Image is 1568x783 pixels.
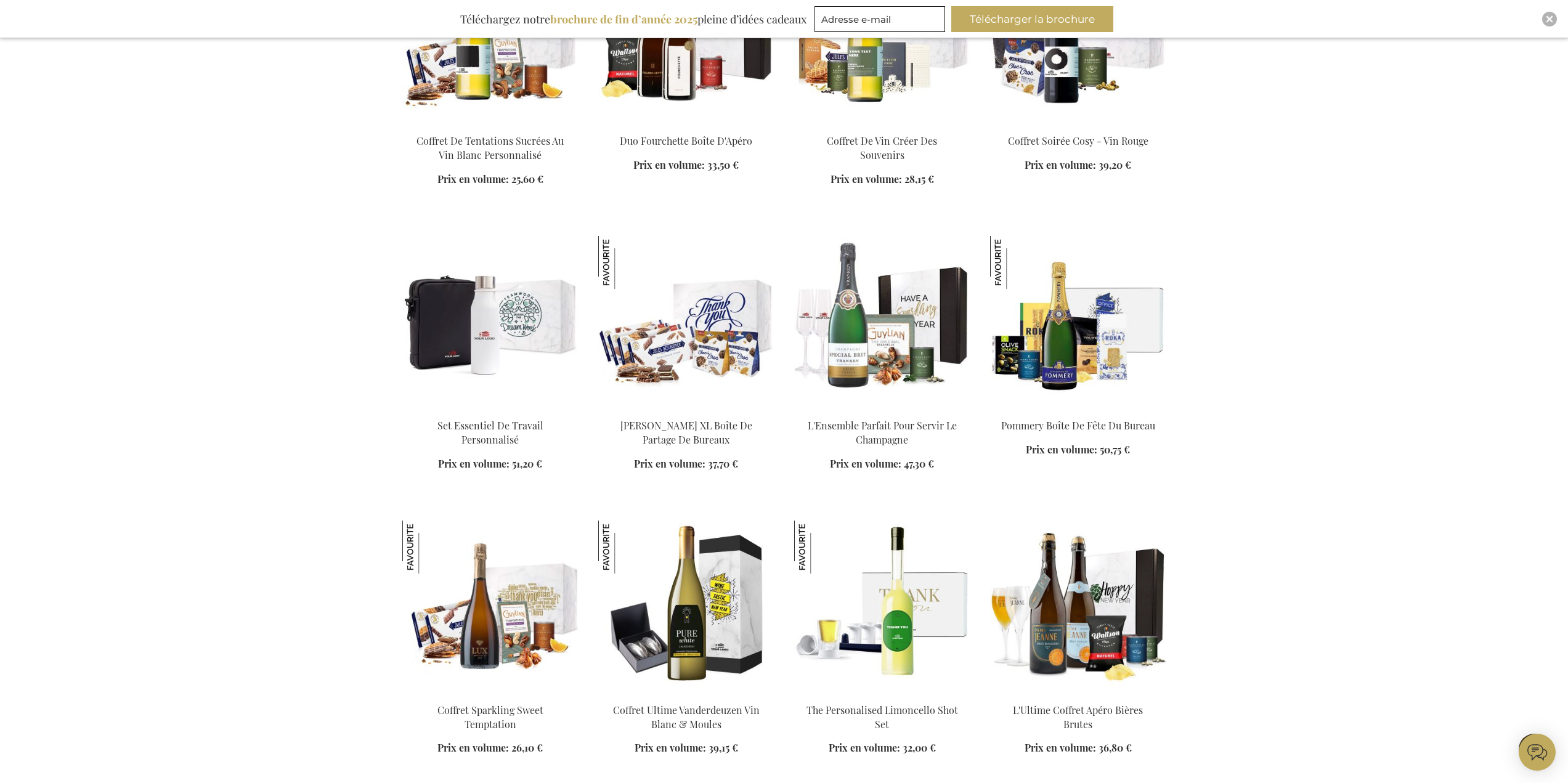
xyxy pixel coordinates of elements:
[402,521,579,693] img: Sparkling Sweet Temptation Set
[633,158,739,172] a: Prix en volume: 33,50 €
[402,688,579,700] a: Sparkling Sweet Temptation Set Coffret Sparkling Sweet Temptation
[511,172,543,185] span: 25,60 €
[438,457,510,470] span: Prix en volume:
[1026,443,1130,457] a: Prix en volume: 50,75 €
[1025,741,1132,755] a: Prix en volume: 36,80 €
[814,6,945,32] input: Adresse e-mail
[598,521,651,574] img: Coffret Ultime Vanderdeuzen Vin Blanc & Moules
[951,6,1113,32] button: Télécharger la brochure
[634,457,738,471] a: Prix en volume: 37,70 €
[794,404,970,415] a: The Perfect Serve Champagne Set
[1099,741,1132,754] span: 36,80 €
[794,688,970,700] a: The Personalised Limoncello Shot Set The Personalised Limoncello Shot Set
[455,6,812,32] div: Téléchargez notre pleine d’idées cadeaux
[827,134,937,161] a: Coffret De Vin Créer Des Souvenirs
[830,457,901,470] span: Prix en volume:
[437,741,509,754] span: Prix en volume:
[830,457,934,471] a: Prix en volume: 47,30 €
[990,404,1166,415] a: Pommery Office Party Box Pommery Boîte De Fête Du Bureau
[707,158,739,171] span: 33,50 €
[794,236,970,408] img: The Perfect Serve Champagne Set
[990,236,1043,289] img: Pommery Boîte De Fête Du Bureau
[814,6,949,36] form: marketing offers and promotions
[633,158,705,171] span: Prix en volume:
[1025,158,1131,172] a: Prix en volume: 39,20 €
[903,741,936,754] span: 32,00 €
[794,521,970,693] img: The Personalised Limoncello Shot Set
[416,134,564,161] a: Coffret De Tentations Sucrées Au Vin Blanc Personnalisé
[634,457,705,470] span: Prix en volume:
[1546,15,1553,23] img: Close
[512,457,542,470] span: 51,20 €
[1542,12,1557,26] div: Close
[1519,734,1556,771] iframe: belco-activator-frame
[598,119,774,131] a: Duo Fourchette Apéro Box
[438,457,542,471] a: Prix en volume: 51,20 €
[437,172,509,185] span: Prix en volume:
[808,419,957,446] a: L'Ensemble Parfait Pour Servir Le Champagne
[990,236,1166,408] img: Pommery Office Party Box
[437,741,543,755] a: Prix en volume: 26,10 €
[806,704,958,731] a: The Personalised Limoncello Shot Set
[1099,158,1131,171] span: 39,20 €
[402,521,455,574] img: Coffret Sparkling Sweet Temptation
[990,688,1166,700] a: L'Ultime Coffret Apéro Champagne-bière
[1100,443,1130,456] span: 50,75 €
[829,741,936,755] a: Prix en volume: 32,00 €
[831,172,934,187] a: Prix en volume: 28,15 €
[1008,134,1148,147] a: Coffret Soirée Cosy - Vin Rouge
[831,172,902,185] span: Prix en volume:
[904,457,934,470] span: 47,30 €
[437,172,543,187] a: Prix en volume: 25,60 €
[904,172,934,185] span: 28,15 €
[990,119,1166,131] a: Personalised Red Wine - artistic design Coffret Soirée Cosy - Vin Rouge
[598,688,774,700] a: Ultimate Vandeurzen White Wine & Mussel Pairing Box Coffret Ultime Vanderdeuzen Vin Blanc & Moules
[598,236,651,289] img: Jules Destrooper XL Boîte De Partage De Bureaux
[1025,741,1096,754] span: Prix en volume:
[402,119,579,131] a: Personalised white wine Coffret De Tentations Sucrées Au Vin Blanc Personnalisé
[437,419,543,446] a: Set Essentiel De Travail Personnalisé
[1025,158,1096,171] span: Prix en volume:
[794,521,847,574] img: The Personalised Limoncello Shot Set
[402,404,579,415] a: Personalised Work Essential Set
[635,741,706,754] span: Prix en volume:
[1013,704,1143,731] a: L'Ultime Coffret Apéro Bières Brutes
[709,741,738,754] span: 39,15 €
[511,741,543,754] span: 26,10 €
[437,704,543,731] a: Coffret Sparkling Sweet Temptation
[794,119,970,131] a: Personalised White Wine
[613,704,760,731] a: Coffret Ultime Vanderdeuzen Vin Blanc & Moules
[598,236,774,408] img: Jules Destrooper XL Boîte De Partage De Bureaux
[402,236,579,408] img: Personalised Work Essential Set
[708,457,738,470] span: 37,70 €
[598,521,774,693] img: Ultimate Vandeurzen White Wine & Mussel Pairing Box
[635,741,738,755] a: Prix en volume: 39,15 €
[620,134,752,147] a: Duo Fourchette Boîte D'Apéro
[829,741,900,754] span: Prix en volume:
[990,521,1166,693] img: L'Ultime Coffret Apéro Champagne-bière
[1001,419,1155,432] a: Pommery Boîte De Fête Du Bureau
[598,404,774,415] a: Jules Destrooper XL Boîte De Partage De Bureaux Jules Destrooper XL Boîte De Partage De Bureaux
[1026,443,1097,456] span: Prix en volume:
[620,419,752,446] a: [PERSON_NAME] XL Boîte De Partage De Bureaux
[550,12,697,26] b: brochure de fin d’année 2025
